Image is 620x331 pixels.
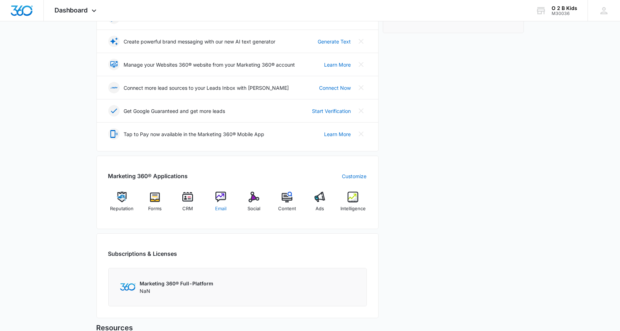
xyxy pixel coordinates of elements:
button: Close [355,105,367,117]
span: Content [278,205,296,212]
a: CRM [174,192,202,217]
div: NaN [140,280,214,295]
p: Connect more lead sources to your Leads Inbox with [PERSON_NAME] [124,84,289,92]
div: account name [552,5,577,11]
a: Generate Text [318,38,351,45]
a: Social [240,192,268,217]
button: Close [355,59,367,70]
p: Manage your Websites 360® website from your Marketing 360® account [124,61,295,68]
span: Reputation [110,205,134,212]
span: CRM [182,205,193,212]
div: account id [552,11,577,16]
a: Content [273,192,301,217]
button: Close [355,82,367,93]
p: Marketing 360® Full-Platform [140,280,214,287]
span: Email [215,205,226,212]
p: Create powerful brand messaging with our new AI text generator [124,38,276,45]
span: Dashboard [54,6,88,14]
a: Customize [342,172,367,180]
span: Intelligence [340,205,366,212]
h2: Subscriptions & Licenses [108,249,177,258]
a: Forms [141,192,168,217]
span: Ads [316,205,324,212]
a: Learn More [324,61,351,68]
p: Tap to Pay now available in the Marketing 360® Mobile App [124,130,265,138]
a: Ads [306,192,334,217]
a: Intelligence [339,192,367,217]
button: Close [355,36,367,47]
a: Start Verification [312,107,351,115]
a: Reputation [108,192,136,217]
p: Get Google Guaranteed and get more leads [124,107,225,115]
span: Social [248,205,260,212]
a: Connect Now [319,84,351,92]
img: Marketing 360 Logo [120,283,136,291]
span: Forms [148,205,162,212]
h2: Marketing 360® Applications [108,172,188,180]
a: Learn More [324,130,351,138]
a: Email [207,192,235,217]
button: Close [355,128,367,140]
